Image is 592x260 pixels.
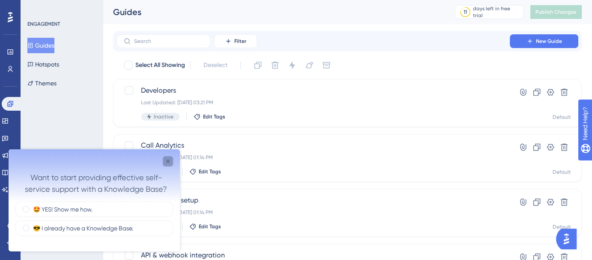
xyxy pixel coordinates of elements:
[135,60,185,70] span: Select All Showing
[134,38,203,44] input: Search
[234,38,246,45] span: Filter
[141,85,485,96] span: Developers
[536,38,562,45] span: New Guide
[141,195,485,206] span: White-label setup
[199,223,221,230] span: Edit Tags
[556,226,582,252] iframe: UserGuiding AI Assistant Launcher
[203,113,225,120] span: Edit Tags
[196,57,235,73] button: Deselect
[463,9,467,15] div: 11
[154,113,173,120] span: Inactive
[510,34,578,48] button: New Guide
[189,223,221,230] button: Edit Tags
[27,76,57,91] button: Themes
[141,140,485,151] span: Call Analytics
[535,9,577,15] span: Publish Changes
[27,38,54,53] button: Guides
[553,114,571,121] div: Default
[214,34,257,48] button: Filter
[9,149,180,251] iframe: UserGuiding Survey
[199,168,221,175] span: Edit Tags
[20,2,54,12] span: Need Help?
[189,168,221,175] button: Edit Tags
[27,21,60,27] div: ENGAGEMENT
[141,209,485,216] div: Last Updated: [DATE] 01:14 PM
[530,5,582,19] button: Publish Changes
[553,169,571,175] div: Default
[27,57,59,72] button: Hotspots
[113,6,434,18] div: Guides
[194,113,225,120] button: Edit Tags
[203,60,227,70] span: Deselect
[473,5,520,19] div: days left in free trial
[141,99,485,106] div: Last Updated: [DATE] 03:21 PM
[141,154,485,161] div: Last Updated: [DATE] 01:14 PM
[553,224,571,230] div: Default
